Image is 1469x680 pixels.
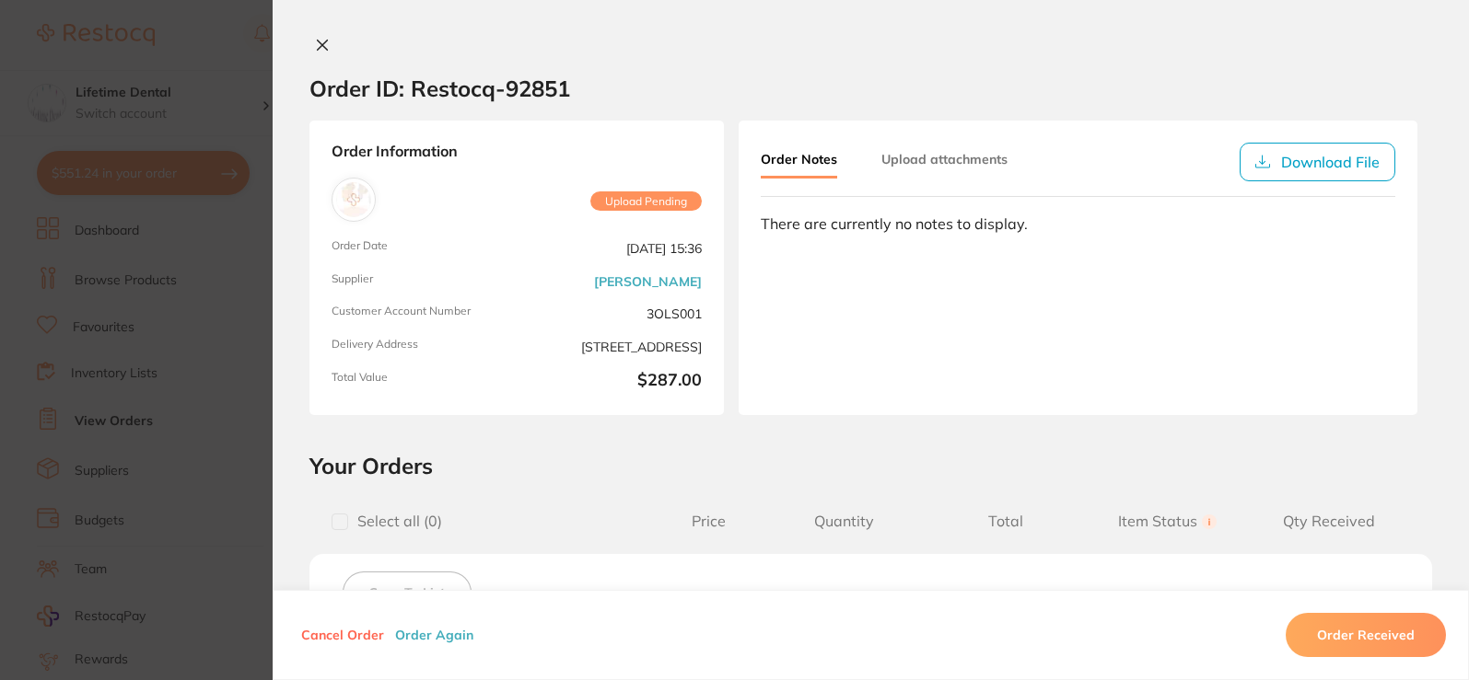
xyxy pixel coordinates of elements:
[332,305,509,323] span: Customer Account Number
[1248,513,1410,530] span: Qty Received
[761,143,837,179] button: Order Notes
[336,182,371,217] img: Henry Schein Halas
[390,627,479,643] button: Order Again
[524,239,702,258] span: [DATE] 15:36
[309,75,570,102] h2: Order ID: Restocq- 92851
[296,627,390,643] button: Cancel Order
[309,452,1432,479] h2: Your Orders
[524,338,702,356] span: [STREET_ADDRESS]
[1286,613,1446,657] button: Order Received
[332,239,509,258] span: Order Date
[925,513,1087,530] span: Total
[332,143,702,163] strong: Order Information
[332,272,509,291] span: Supplier
[332,338,509,356] span: Delivery Address
[332,371,509,393] span: Total Value
[655,513,763,530] span: Price
[348,513,442,530] span: Select all ( 0 )
[343,571,472,614] button: Save To List
[1087,513,1249,530] span: Item Status
[881,143,1008,176] button: Upload attachments
[594,274,702,289] a: [PERSON_NAME]
[761,215,1395,232] div: There are currently no notes to display.
[524,305,702,323] span: 3OLS001
[524,371,702,393] b: $287.00
[590,191,702,212] span: Upload Pending
[763,513,925,530] span: Quantity
[1240,143,1395,181] button: Download File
